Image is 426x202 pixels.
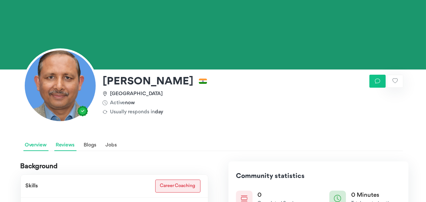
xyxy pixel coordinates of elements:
[125,100,135,106] span: now
[21,161,58,172] p: Background
[104,140,119,151] a: Jobs
[351,191,396,200] p: 0 Minutes
[103,99,273,107] p: Active
[26,182,38,190] p: Skills
[54,140,76,151] a: Reviews
[76,105,89,118] img: approved.png
[82,140,98,151] a: Blogs
[199,79,207,84] img: in.png
[103,108,273,116] p: Usually responds in
[103,90,273,98] p: [GEOGRAPHIC_DATA]
[228,161,408,181] h5: Community statistics
[155,180,200,193] span: Career Coaching
[103,75,273,89] h2: [PERSON_NAME]
[258,191,301,200] p: 0
[155,109,164,115] span: day
[23,140,48,151] a: Overview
